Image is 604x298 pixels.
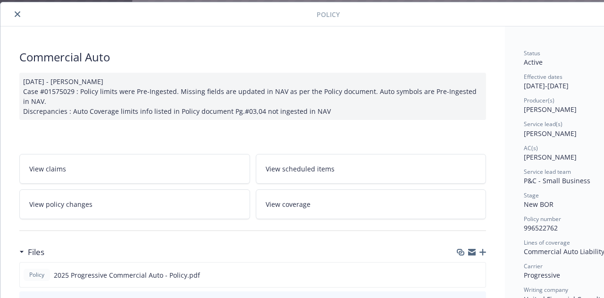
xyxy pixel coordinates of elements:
span: Policy [317,9,340,19]
span: View scheduled items [266,164,335,174]
div: Files [19,246,44,258]
span: Policy number [524,215,561,223]
button: preview file [473,270,482,280]
span: Service lead(s) [524,120,562,128]
a: View scheduled items [256,154,487,184]
span: Status [524,49,540,57]
span: Progressive [524,271,560,280]
span: Producer(s) [524,96,554,104]
div: Commercial Auto [19,49,486,65]
span: Lines of coverage [524,238,570,247]
span: AC(s) [524,144,538,152]
a: View coverage [256,189,487,219]
button: close [12,9,23,20]
span: View policy changes [29,199,92,209]
span: 2025 Progressive Commercial Auto - Policy.pdf [54,270,200,280]
span: [PERSON_NAME] [524,105,577,114]
span: [PERSON_NAME] [524,129,577,138]
span: Carrier [524,262,543,270]
span: [PERSON_NAME] [524,153,577,162]
a: View claims [19,154,250,184]
span: Writing company [524,286,568,294]
a: View policy changes [19,189,250,219]
button: download file [458,270,466,280]
span: Policy [27,271,46,279]
span: View claims [29,164,66,174]
div: [DATE] - [PERSON_NAME] Case #01575029 : Policy limits were Pre-Ingested. Missing fields are updat... [19,73,486,120]
span: Effective dates [524,73,562,81]
span: Active [524,58,543,67]
span: Stage [524,191,539,199]
span: P&C - Small Business [524,176,590,185]
span: View coverage [266,199,310,209]
span: 996522762 [524,223,558,232]
span: Service lead team [524,168,571,176]
span: New BOR [524,200,554,209]
h3: Files [28,246,44,258]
